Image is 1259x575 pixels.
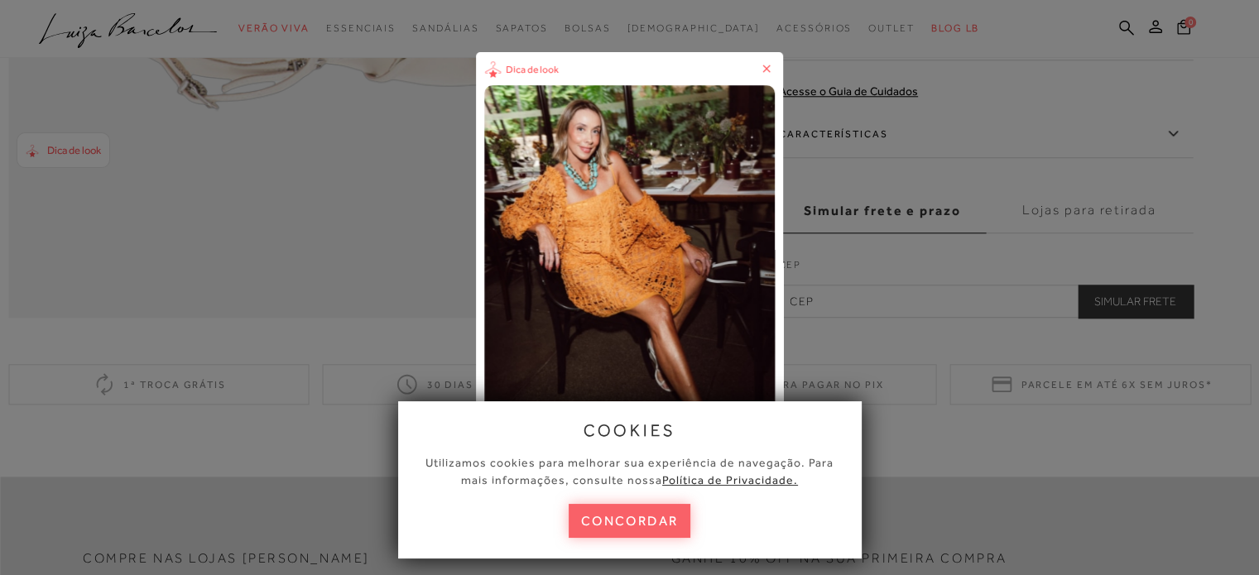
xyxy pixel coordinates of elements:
[506,61,559,79] span: Dica de look
[425,456,834,486] span: Utilizamos cookies para melhorar sua experiência de navegação. Para mais informações, consulte nossa
[584,421,676,439] span: cookies
[484,85,776,515] img: 134000124_1045b2728d.jpg
[662,473,798,486] a: Política de Privacidade.
[569,504,691,538] button: concordar
[484,85,776,515] div: 1 / 1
